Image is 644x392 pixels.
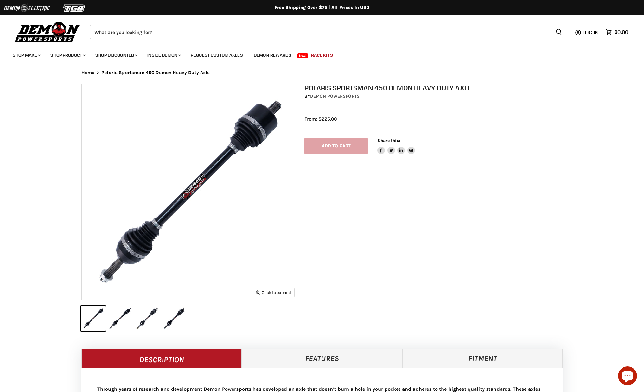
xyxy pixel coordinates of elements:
span: $0.00 [614,29,628,35]
span: Log in [583,29,599,35]
a: Demon Powersports [310,93,360,99]
span: Share this: [377,138,400,143]
input: Search [90,25,551,39]
button: Click to expand [253,288,294,297]
a: $0.00 [603,28,631,37]
a: Demon Rewards [249,49,296,62]
img: TGB Logo 2 [51,2,98,14]
a: Home [81,70,95,75]
a: Shop Discounted [91,49,141,62]
a: Features [242,349,402,368]
div: by [304,93,569,100]
aside: Share this: [377,138,415,155]
button: IMAGE thumbnail [162,306,187,331]
a: Description [81,349,242,368]
a: Inside Demon [143,49,185,62]
button: IMAGE thumbnail [81,306,106,331]
h1: Polaris Sportsman 450 Demon Heavy Duty Axle [304,84,569,92]
button: Search [551,25,567,39]
img: Demon Powersports [13,21,82,43]
button: IMAGE thumbnail [135,306,160,331]
a: Request Custom Axles [186,49,248,62]
a: Log in [580,29,603,35]
form: Product [90,25,567,39]
span: From: $225.00 [304,116,337,122]
ul: Main menu [8,46,627,62]
span: Polaris Sportsman 450 Demon Heavy Duty Axle [101,70,210,75]
span: New! [297,53,308,58]
span: Click to expand [256,290,291,295]
a: Shop Product [46,49,89,62]
a: Shop Make [8,49,44,62]
inbox-online-store-chat: Shopify online store chat [616,366,639,387]
a: Fitment [402,349,563,368]
nav: Breadcrumbs [69,70,576,75]
a: Race Kits [306,49,338,62]
div: Free Shipping Over $75 | All Prices In USD [69,5,576,10]
img: IMAGE [82,84,298,300]
img: Demon Electric Logo 2 [3,2,51,14]
button: IMAGE thumbnail [108,306,133,331]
